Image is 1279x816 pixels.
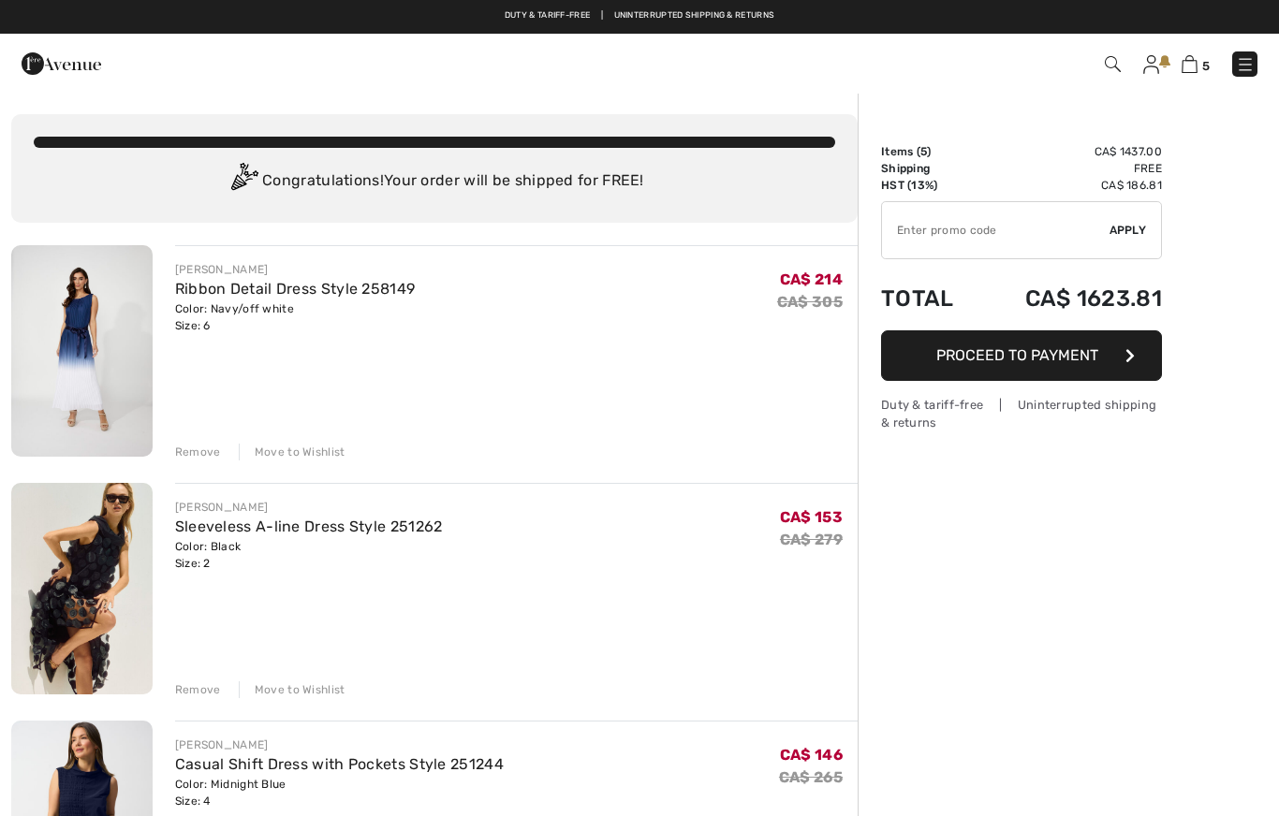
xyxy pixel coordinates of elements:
[881,396,1162,431] div: Duty & tariff-free | Uninterrupted shipping & returns
[175,499,443,516] div: [PERSON_NAME]
[175,538,443,572] div: Color: Black Size: 2
[175,261,416,278] div: [PERSON_NAME]
[780,746,843,764] span: CA$ 146
[175,736,504,753] div: [PERSON_NAME]
[175,444,221,460] div: Remove
[978,160,1162,177] td: Free
[978,143,1162,160] td: CA$ 1437.00
[882,202,1110,258] input: Promo code
[175,280,416,298] a: Ribbon Detail Dress Style 258149
[1182,55,1198,73] img: Shopping Bag
[1143,55,1159,74] img: My Info
[780,270,843,288] span: CA$ 214
[936,346,1098,364] span: Proceed to Payment
[175,776,504,809] div: Color: Midnight Blue Size: 4
[1105,56,1121,72] img: Search
[175,755,504,773] a: Casual Shift Dress with Pockets Style 251244
[11,483,153,694] img: Sleeveless A-line Dress Style 251262
[920,145,927,158] span: 5
[777,293,843,311] s: CA$ 305
[1110,222,1147,239] span: Apply
[11,245,153,457] img: Ribbon Detail Dress Style 258149
[22,45,101,82] img: 1ère Avenue
[881,143,978,160] td: Items ( )
[239,681,345,698] div: Move to Wishlist
[978,177,1162,194] td: CA$ 186.81
[1202,59,1210,73] span: 5
[780,531,843,548] s: CA$ 279
[780,508,843,526] span: CA$ 153
[225,163,262,200] img: Congratulation2.svg
[978,267,1162,330] td: CA$ 1623.81
[881,330,1162,381] button: Proceed to Payment
[881,177,978,194] td: HST (13%)
[175,681,221,698] div: Remove
[1236,55,1255,74] img: Menu
[239,444,345,460] div: Move to Wishlist
[175,300,416,334] div: Color: Navy/off white Size: 6
[881,160,978,177] td: Shipping
[881,267,978,330] td: Total
[779,768,843,786] s: CA$ 265
[22,53,101,71] a: 1ère Avenue
[34,163,835,200] div: Congratulations! Your order will be shipped for FREE!
[1182,52,1210,75] a: 5
[175,517,443,535] a: Sleeveless A-line Dress Style 251262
